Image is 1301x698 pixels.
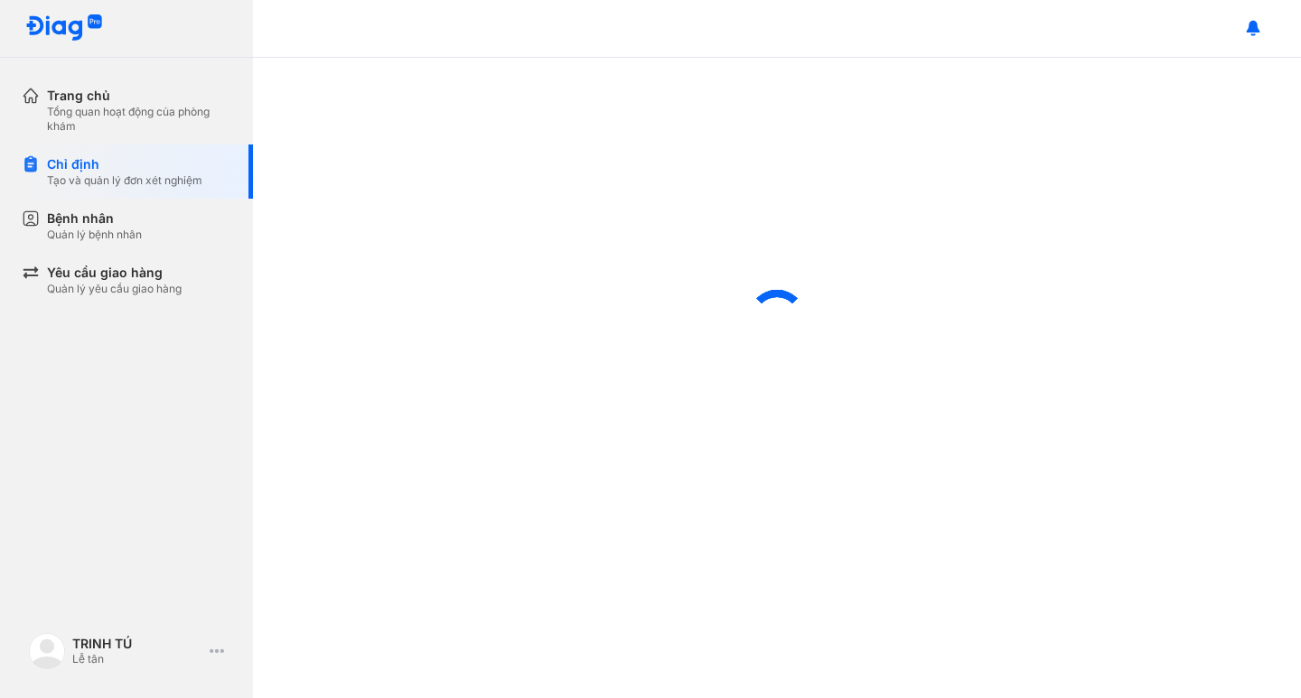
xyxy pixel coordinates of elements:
[47,209,142,228] div: Bệnh nhân
[47,87,231,105] div: Trang chủ
[47,173,202,188] div: Tạo và quản lý đơn xét nghiệm
[29,633,65,669] img: logo
[47,105,231,134] div: Tổng quan hoạt động của phòng khám
[47,155,202,173] div: Chỉ định
[72,636,202,652] div: TRINH TÚ
[47,264,182,282] div: Yêu cầu giao hàng
[47,282,182,296] div: Quản lý yêu cầu giao hàng
[47,228,142,242] div: Quản lý bệnh nhân
[72,652,202,666] div: Lễ tân
[25,14,103,42] img: logo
